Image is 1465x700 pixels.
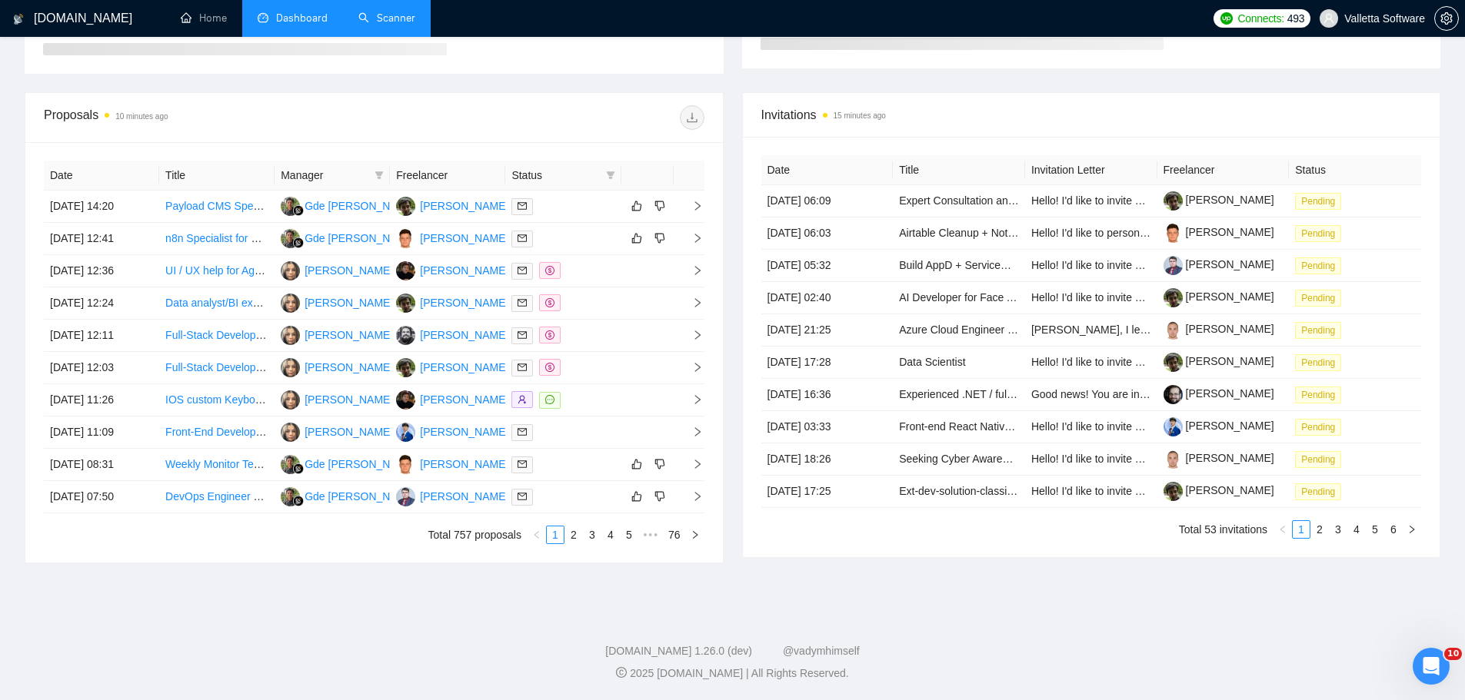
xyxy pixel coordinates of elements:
a: Seeking Cyber Awareness Decision-Makers (Boxphish, KnowBe4, MetaCompliance) – Paid Survey [899,453,1371,465]
span: Pending [1295,322,1341,339]
td: [DATE] 12:03 [44,352,159,384]
li: Previous Page [528,526,546,544]
span: left [532,530,541,539]
button: right [686,526,704,544]
div: [PERSON_NAME] [305,423,393,440]
td: Front-end React Native Developer [893,411,1025,443]
a: [PERSON_NAME] [1164,194,1274,206]
img: AK [396,326,415,345]
img: gigradar-bm.png [293,463,304,474]
a: GKGde [PERSON_NAME] [281,489,417,502]
td: [DATE] 17:25 [761,476,894,508]
span: mail [518,298,527,307]
span: like [631,232,642,244]
a: Pending [1295,356,1347,368]
span: filter [603,164,618,187]
a: 5 [1367,521,1383,538]
img: VS [281,326,300,345]
span: right [680,265,703,276]
img: VS [281,423,300,442]
a: VS[PERSON_NAME] [281,328,393,340]
td: Ext-dev-solution-classification [893,476,1025,508]
div: Gde [PERSON_NAME] [305,230,417,247]
a: [PERSON_NAME] [1164,452,1274,464]
div: [PERSON_NAME] [420,391,508,408]
a: [PERSON_NAME] [1164,420,1274,432]
td: Payload CMS Specialist [159,191,275,223]
li: 76 [663,526,686,544]
img: c1gGjXW1797MpouPz8XAR9MWCBsUZdZPFhWh8Pzl8-5o7d78CoX3Xl5Nj0StwttGWJ [1164,450,1183,469]
span: Pending [1295,193,1341,210]
span: dollar [545,266,554,275]
td: IOS custom Keyboard [159,384,275,416]
a: Front-end React Native Developer [899,420,1062,433]
a: AK[PERSON_NAME] [396,264,508,276]
span: right [680,297,703,308]
td: [DATE] 02:40 [761,282,894,314]
a: Pending [1295,388,1347,400]
td: Full-Stack Developer for AI-Powered Web GIS Platform [159,352,275,384]
td: Expert Consultation and Service Deliverables Platform [893,185,1025,217]
span: Manager [281,167,368,184]
span: right [680,459,703,469]
span: right [680,394,703,405]
li: 1 [546,526,564,544]
div: Gde [PERSON_NAME] [305,197,417,214]
span: filter [606,171,615,180]
span: user-add [518,395,527,404]
a: Pending [1295,485,1347,497]
a: 4 [1348,521,1365,538]
a: 3 [1330,521,1347,538]
td: [DATE] 14:20 [44,191,159,223]
a: UI / UX help for Agentic Application [165,264,332,277]
li: 4 [1347,520,1366,539]
a: 4 [602,526,619,543]
th: Title [159,161,275,191]
button: dislike [651,229,669,247]
span: setting [1435,12,1458,25]
span: right [680,491,703,502]
li: Previous Page [1274,520,1292,539]
td: AI Developer for Face Analysis and Before/After Photo Integration in Mobile App [893,282,1025,314]
span: message [545,395,554,404]
span: 493 [1287,10,1304,27]
li: Next Page [1403,520,1421,539]
img: c1i1uGg5H7QUH61k5vEFmrCCw2oKr7wQuOGc-XIS7mT60rILUZP1kJL_5PjNNGFdjG [1164,191,1183,211]
span: dollar [545,363,554,372]
span: right [680,233,703,244]
li: 5 [620,526,638,544]
button: left [1274,520,1292,539]
img: c1i1uGg5H7QUH61k5vEFmrCCw2oKr7wQuOGc-XIS7mT60rILUZP1kJL_5PjNNGFdjG [1164,353,1183,372]
span: Pending [1295,419,1341,436]
span: 10 [1444,648,1462,660]
td: [DATE] 12:36 [44,255,159,287]
a: 2 [565,526,582,543]
span: Pending [1295,290,1341,307]
li: Next Page [686,526,704,544]
div: [PERSON_NAME] [305,294,393,311]
td: Front-End Developer (REACT) [159,416,275,449]
img: GK [281,487,300,506]
time: 15 minutes ago [834,111,886,120]
img: c1YN4SC5TZ1ApoN1XDZ-sAzkm4TWoDF7sj9U_KYNbACsuWtUEcrPNrjhAhiTclDzVm [1164,417,1183,436]
div: Gde [PERSON_NAME] [305,488,417,505]
td: DevOps Engineer with On-Prem / Bare Metal Experience Needed [159,481,275,513]
span: right [680,201,703,211]
button: like [628,229,646,247]
td: Seeking Cyber Awareness Decision-Makers (Boxphish, KnowBe4, MetaCompliance) – Paid Survey [893,443,1025,476]
div: [PERSON_NAME] [420,327,508,343]
div: 2025 [DOMAIN_NAME] | All Rights Reserved. [12,665,1453,682]
div: [PERSON_NAME] [305,327,393,343]
div: [PERSON_NAME] [420,456,508,473]
span: copyright [616,667,627,678]
button: dislike [651,197,669,215]
a: VS[PERSON_NAME] [281,393,393,405]
span: user [1323,13,1334,24]
div: [PERSON_NAME] [420,294,508,311]
a: Full-Stack Developer for AI-Powered Web GIS Platform [165,329,429,341]
th: Freelancer [390,161,505,191]
a: DC[PERSON_NAME] [396,231,508,244]
td: Azure Cloud Engineer (DevOps) — Reproducible Customer Deployments [893,314,1025,347]
td: Data analyst/BI expert to help automate a series of analytics reports [159,287,275,320]
button: right [1403,520,1421,539]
